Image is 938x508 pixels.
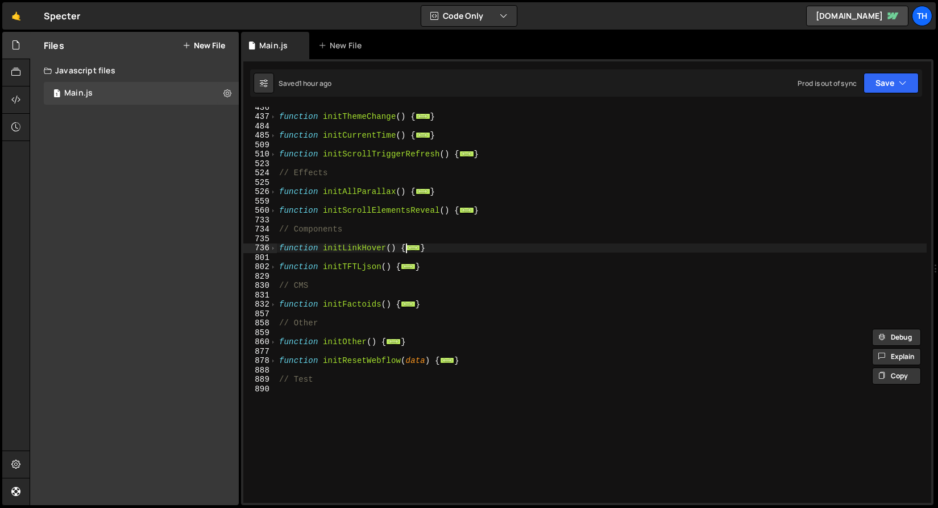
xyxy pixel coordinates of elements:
div: 877 [243,347,277,357]
button: New File [182,41,225,50]
div: Specter [44,9,80,23]
div: 484 [243,122,277,131]
div: 736 [243,243,277,253]
a: Th [912,6,932,26]
div: 829 [243,272,277,282]
div: 526 [243,187,277,197]
div: 560 [243,206,277,216]
span: 1 [53,90,60,99]
div: 734 [243,225,277,234]
a: [DOMAIN_NAME] [806,6,908,26]
button: Copy [872,367,921,385]
div: 436 [243,103,277,113]
div: 888 [243,366,277,375]
div: Saved [279,79,331,88]
div: 831 [243,291,277,300]
span: ... [386,338,401,345]
div: 859 [243,328,277,338]
div: Javascript files [30,59,239,82]
button: Debug [872,329,921,346]
span: ... [401,263,416,270]
div: 525 [243,178,277,188]
button: Save [864,73,919,93]
span: ... [439,357,454,364]
div: 801 [243,253,277,263]
div: 733 [243,216,277,225]
div: 832 [243,300,277,309]
span: ... [405,245,420,251]
div: 509 [243,141,277,150]
div: 878 [243,356,277,366]
span: ... [416,132,430,138]
div: 860 [243,337,277,347]
button: Code Only [421,6,517,26]
div: 559 [243,197,277,206]
div: 889 [243,375,277,385]
div: 857 [243,309,277,319]
div: 510 [243,150,277,159]
div: 830 [243,281,277,291]
div: Prod is out of sync [798,79,857,88]
span: ... [459,151,474,157]
div: 523 [243,159,277,169]
span: ... [401,301,416,307]
div: 524 [243,168,277,178]
a: 🤙 [2,2,30,30]
span: ... [416,113,430,119]
div: 16840/46037.js [44,82,239,105]
div: 802 [243,262,277,272]
div: 1 hour ago [299,79,332,88]
h2: Files [44,39,64,52]
span: ... [459,207,474,213]
div: 485 [243,131,277,141]
div: Main.js [259,40,288,51]
div: 890 [243,385,277,394]
div: 735 [243,234,277,244]
div: 437 [243,112,277,122]
span: ... [416,188,430,195]
button: Explain [872,348,921,365]
div: New File [318,40,366,51]
div: 858 [243,319,277,328]
div: Main.js [64,88,93,98]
